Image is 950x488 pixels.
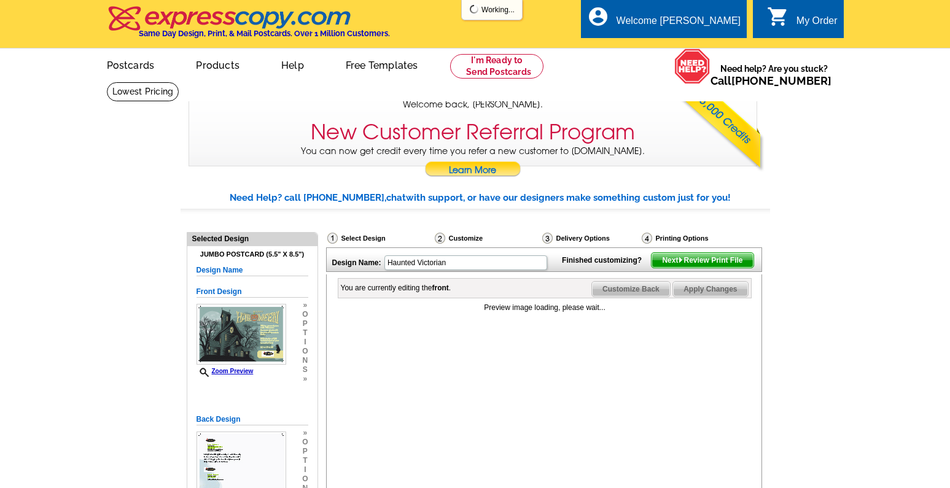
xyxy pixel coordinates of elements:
[311,120,635,145] h3: New Customer Referral Program
[326,232,434,247] div: Select Design
[711,74,831,87] span: Call
[139,29,390,38] h4: Same Day Design, Print, & Mail Postcards. Over 1 Million Customers.
[673,282,747,296] span: Apply Changes
[711,63,838,87] span: Need help? Are you stuck?
[176,50,259,79] a: Products
[197,414,308,425] h5: Back Design
[197,265,308,276] h5: Design Name
[302,447,308,456] span: p
[424,161,521,180] a: Learn More
[767,14,838,29] a: shopping_cart My Order
[640,232,750,244] div: Printing Options
[731,74,831,87] a: [PHONE_NUMBER]
[338,302,752,313] div: Preview image loading, please wait...
[302,465,308,474] span: i
[302,428,308,438] span: »
[302,438,308,447] span: o
[617,15,741,33] div: Welcome [PERSON_NAME]
[197,304,286,365] img: frontsmallthumbnail.jpg
[678,257,683,263] img: button-next-arrow-white.png
[302,474,308,484] span: o
[469,4,479,14] img: loading...
[403,98,543,111] span: Welcome back, [PERSON_NAME].
[302,310,308,319] span: o
[562,256,649,265] strong: Finished customizing?
[434,232,541,247] div: Customize
[302,328,308,338] span: t
[542,233,553,244] img: Delivery Options
[302,301,308,310] span: »
[302,456,308,465] span: t
[262,50,324,79] a: Help
[302,338,308,347] span: i
[435,233,445,244] img: Customize
[230,191,770,205] div: Need Help? call [PHONE_NUMBER], with support, or have our designers make something custom just fo...
[796,15,838,33] div: My Order
[767,6,789,28] i: shopping_cart
[197,368,254,374] a: Zoom Preview
[87,50,174,79] a: Postcards
[197,286,308,298] h5: Front Design
[652,253,753,268] span: Next Review Print File
[302,374,308,384] span: »
[642,233,652,244] img: Printing Options & Summary
[674,48,711,84] img: help
[541,232,640,244] div: Delivery Options
[189,145,757,180] p: You can now get credit every time you refer a new customer to [DOMAIN_NAME].
[326,50,438,79] a: Free Templates
[592,282,670,296] span: Customize Back
[302,347,308,356] span: o
[386,192,406,203] span: chat
[341,282,451,293] div: You are currently editing the .
[107,15,390,38] a: Same Day Design, Print, & Mail Postcards. Over 1 Million Customers.
[327,233,338,244] img: Select Design
[587,6,609,28] i: account_circle
[432,284,449,292] b: front
[332,258,381,267] strong: Design Name:
[197,250,308,258] h4: Jumbo Postcard (5.5" x 8.5")
[302,356,308,365] span: n
[187,233,317,244] div: Selected Design
[302,365,308,374] span: s
[302,319,308,328] span: p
